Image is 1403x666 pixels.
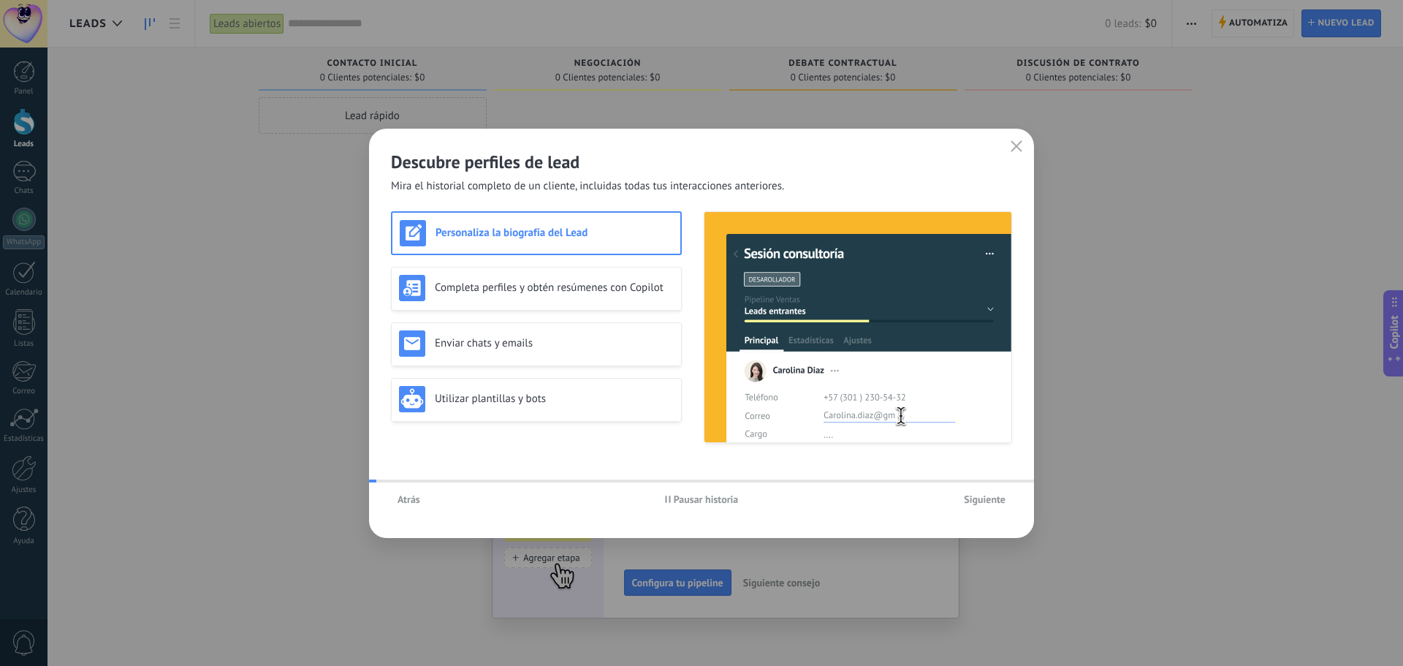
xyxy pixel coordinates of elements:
[674,494,739,504] span: Pausar historia
[391,488,427,510] button: Atrás
[436,226,673,240] h3: Personaliza la biografía del Lead
[658,488,745,510] button: Pausar historia
[435,392,674,406] h3: Utilizar plantillas y bots
[398,494,420,504] span: Atrás
[391,151,1012,173] h2: Descubre perfiles de lead
[435,281,674,295] h3: Completa perfiles y obtén resúmenes con Copilot
[957,488,1012,510] button: Siguiente
[435,336,674,350] h3: Enviar chats y emails
[391,179,784,194] span: Mira el historial completo de un cliente, incluidas todas tus interacciones anteriores.
[964,494,1005,504] span: Siguiente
